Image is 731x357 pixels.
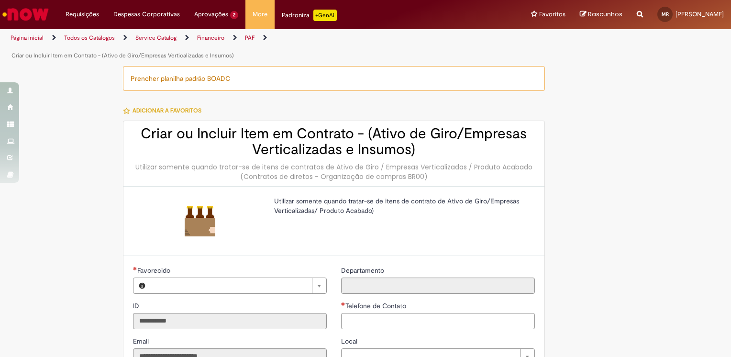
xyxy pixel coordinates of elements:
[133,162,535,181] div: Utilizar somente quando tratar-se de itens de contratos de Ativo de Giro / Empresas Verticalizada...
[341,278,535,294] input: Departamento
[194,10,228,19] span: Aprovações
[133,126,535,157] h2: Criar ou Incluir Item em Contrato - (Ativo de Giro/Empresas Verticalizadas e Insumos)
[151,278,326,293] a: Limpar campo Favorecido
[133,267,137,270] span: Necessários
[197,34,224,42] a: Financeiro
[133,313,327,329] input: ID
[133,336,151,346] label: Somente leitura - Email
[274,196,528,215] p: Utilizar somente quando tratar-se de itens de contrato de Ativo de Giro/Empresas Verticalizadas/ ...
[341,313,535,329] input: Telefone de Contato
[133,337,151,346] span: Somente leitura - Email
[676,10,724,18] span: [PERSON_NAME]
[133,278,151,293] button: Favorecido, Visualizar este registro
[245,34,255,42] a: PAF
[123,100,207,121] button: Adicionar a Favoritos
[66,10,99,19] span: Requisições
[588,10,622,19] span: Rascunhos
[313,10,337,21] p: +GenAi
[123,66,545,91] div: Prencher planilha padrão BOADC
[282,10,337,21] div: Padroniza
[185,206,215,236] img: Criar ou Incluir Item em Contrato - (Ativo de Giro/Empresas Verticalizadas e Insumos)
[580,10,622,19] a: Rascunhos
[133,301,141,311] label: Somente leitura - ID
[341,266,386,275] label: Somente leitura - Departamento
[135,34,177,42] a: Service Catalog
[539,10,565,19] span: Favoritos
[133,301,141,310] span: Somente leitura - ID
[11,34,44,42] a: Página inicial
[230,11,238,19] span: 2
[253,10,267,19] span: More
[341,302,345,306] span: Necessários
[1,5,50,24] img: ServiceNow
[133,107,201,114] span: Adicionar a Favoritos
[113,10,180,19] span: Despesas Corporativas
[341,337,359,346] span: Local
[662,11,669,17] span: MR
[64,34,115,42] a: Todos os Catálogos
[137,266,172,275] span: Necessários - Favorecido
[345,301,408,310] span: Telefone de Contato
[11,52,234,59] a: Criar ou Incluir Item em Contrato - (Ativo de Giro/Empresas Verticalizadas e Insumos)
[7,29,480,65] ul: Trilhas de página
